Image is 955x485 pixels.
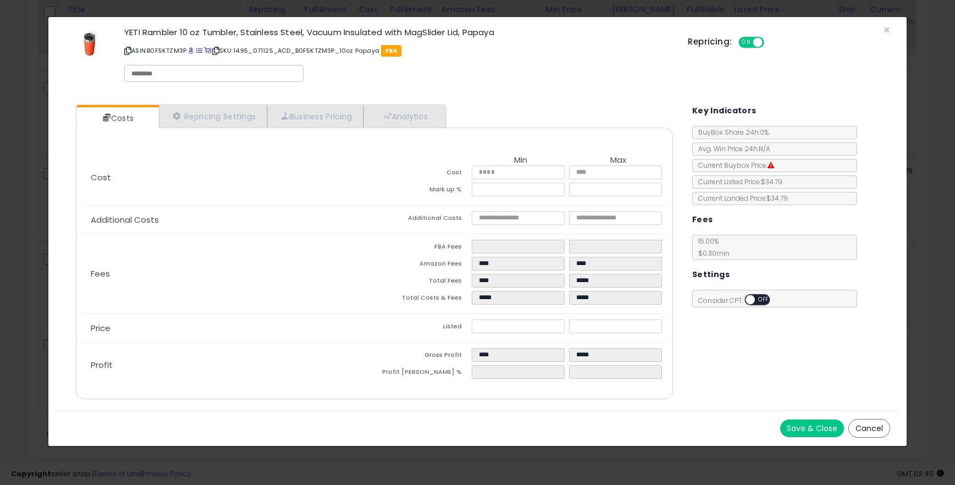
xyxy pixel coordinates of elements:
p: Cost [82,173,374,182]
span: OFF [755,295,772,305]
p: ASIN: B0F5KTZM3P | SKU: 14.95_071125_ACD_B0F5KTZM3P_10oz Papaya [124,42,671,59]
span: Current Landed Price: $34.79 [693,194,788,203]
h5: Key Indicators [692,104,757,118]
td: Total Costs & Fees [374,291,472,308]
a: All offer listings [196,46,202,55]
p: Price [82,324,374,333]
span: Consider CPT: [693,296,785,305]
span: Current Listed Price: $34.79 [693,177,782,186]
h5: Settings [692,268,730,282]
p: Additional Costs [82,216,374,224]
span: ON [740,38,754,47]
td: FBA Fees [374,240,472,257]
h3: YETI Rambler 10 oz Tumbler, Stainless Steel, Vacuum Insulated with MagSlider Lid, Papaya [124,28,671,36]
a: Repricing Settings [159,105,268,128]
td: Cost [374,166,472,183]
td: Total Fees [374,274,472,291]
td: Amazon Fees [374,257,472,274]
a: BuyBox page [188,46,194,55]
td: Profit [PERSON_NAME] % [374,365,472,382]
h5: Repricing: [688,37,732,46]
a: Your listing only [204,46,210,55]
img: 311VUsobfDL._SL60_.jpg [74,28,107,61]
a: Costs [76,107,158,129]
button: Save & Close [780,420,844,437]
button: Cancel [848,419,890,438]
p: Fees [82,269,374,278]
h5: Fees [692,213,713,227]
a: Business Pricing [267,105,363,128]
td: Listed [374,319,472,337]
span: × [883,22,890,38]
td: Gross Profit [374,348,472,365]
th: Min [472,156,569,166]
span: Avg. Win Price 24h: N/A [693,144,770,153]
i: Suppressed Buy Box [768,162,774,169]
a: Analytics [363,105,445,128]
th: Max [569,156,666,166]
td: Mark up % [374,183,472,200]
span: 15.00 % [693,236,730,258]
span: OFF [763,38,780,47]
td: Additional Costs [374,211,472,228]
span: FBA [381,45,401,57]
span: BuyBox Share 24h: 0% [693,128,769,137]
span: $0.30 min [693,249,730,258]
span: Current Buybox Price: [693,161,774,170]
p: Profit [82,361,374,370]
